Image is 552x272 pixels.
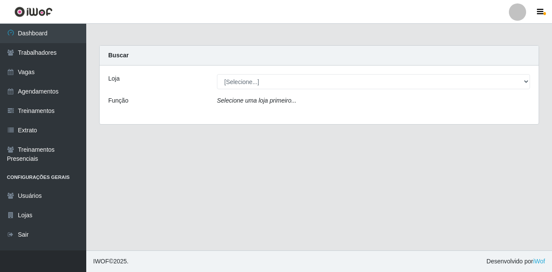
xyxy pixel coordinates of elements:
[533,258,545,265] a: iWof
[93,258,109,265] span: IWOF
[108,52,129,59] strong: Buscar
[93,257,129,266] span: © 2025 .
[14,6,53,17] img: CoreUI Logo
[108,96,129,105] label: Função
[108,74,119,83] label: Loja
[486,257,545,266] span: Desenvolvido por
[217,97,296,104] i: Selecione uma loja primeiro...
